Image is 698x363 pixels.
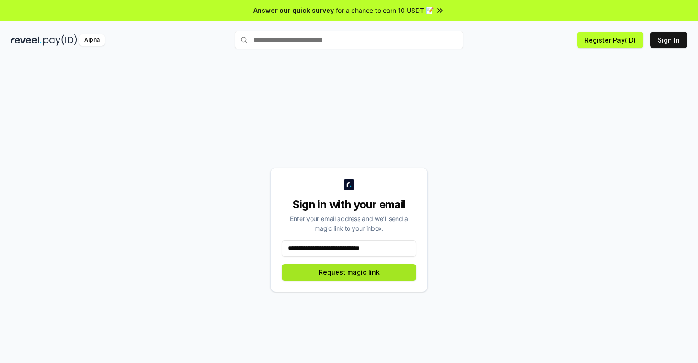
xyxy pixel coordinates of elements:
img: reveel_dark [11,34,42,46]
img: logo_small [344,179,354,190]
div: Enter your email address and we’ll send a magic link to your inbox. [282,214,416,233]
img: pay_id [43,34,77,46]
span: Answer our quick survey [253,5,334,15]
span: for a chance to earn 10 USDT 📝 [336,5,434,15]
button: Sign In [650,32,687,48]
div: Sign in with your email [282,197,416,212]
button: Request magic link [282,264,416,281]
div: Alpha [79,34,105,46]
button: Register Pay(ID) [577,32,643,48]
